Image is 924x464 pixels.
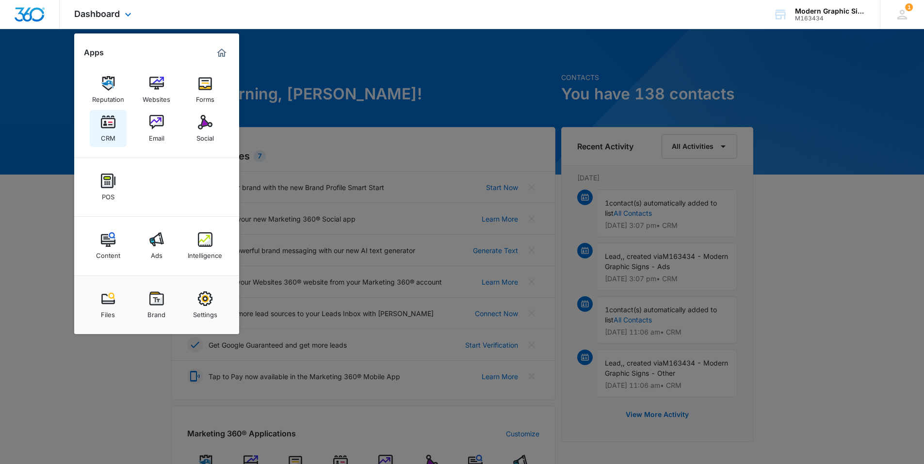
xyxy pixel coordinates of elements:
a: Content [90,227,127,264]
a: Email [138,110,175,147]
div: Social [196,129,214,142]
div: Forms [196,91,214,103]
a: Reputation [90,71,127,108]
div: CRM [101,129,115,142]
a: Ads [138,227,175,264]
a: Intelligence [187,227,224,264]
a: Marketing 360® Dashboard [214,45,229,61]
div: Email [149,129,164,142]
div: Ads [151,247,162,259]
a: Files [90,287,127,323]
a: Settings [187,287,224,323]
a: Brand [138,287,175,323]
div: Brand [147,306,165,319]
div: POS [102,188,114,201]
a: POS [90,169,127,206]
div: Websites [143,91,170,103]
a: Forms [187,71,224,108]
div: Content [96,247,120,259]
a: Websites [138,71,175,108]
div: Files [101,306,115,319]
a: CRM [90,110,127,147]
div: Reputation [92,91,124,103]
div: Settings [193,306,217,319]
div: account id [795,15,866,22]
span: Dashboard [74,9,120,19]
a: Social [187,110,224,147]
div: account name [795,7,866,15]
span: 1 [905,3,913,11]
h2: Apps [84,48,104,57]
div: Intelligence [188,247,222,259]
div: notifications count [905,3,913,11]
